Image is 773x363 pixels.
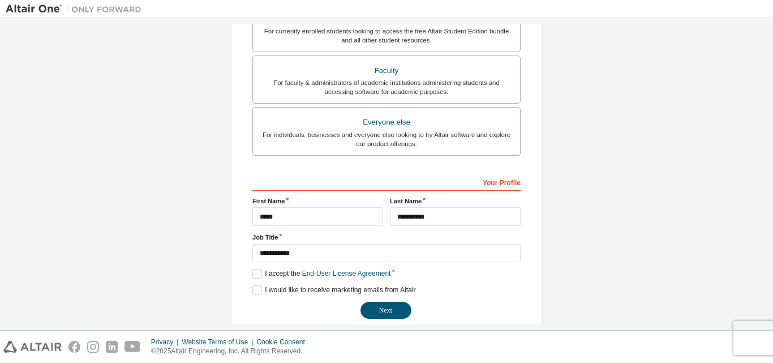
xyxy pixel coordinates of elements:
p: © 2025 Altair Engineering, Inc. All Rights Reserved. [151,347,312,356]
div: Your Profile [252,173,521,191]
div: Cookie Consent [256,338,311,347]
div: For currently enrolled students looking to access the free Altair Student Edition bundle and all ... [260,27,513,45]
div: Faculty [260,63,513,79]
img: facebook.svg [68,341,80,353]
div: Privacy [151,338,182,347]
a: End-User License Agreement [302,270,391,277]
img: linkedin.svg [106,341,118,353]
img: youtube.svg [124,341,141,353]
img: Altair One [6,3,147,15]
div: For faculty & administrators of academic institutions administering students and accessing softwa... [260,78,513,96]
label: I would like to receive marketing emails from Altair [252,285,415,295]
div: For individuals, businesses and everyone else looking to try Altair software and explore our prod... [260,130,513,148]
label: First Name [252,197,383,206]
div: Everyone else [260,114,513,130]
button: Next [360,302,411,319]
div: Website Terms of Use [182,338,256,347]
label: Last Name [390,197,521,206]
img: instagram.svg [87,341,99,353]
img: altair_logo.svg [3,341,62,353]
label: Job Title [252,233,521,242]
label: I accept the [252,269,390,279]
